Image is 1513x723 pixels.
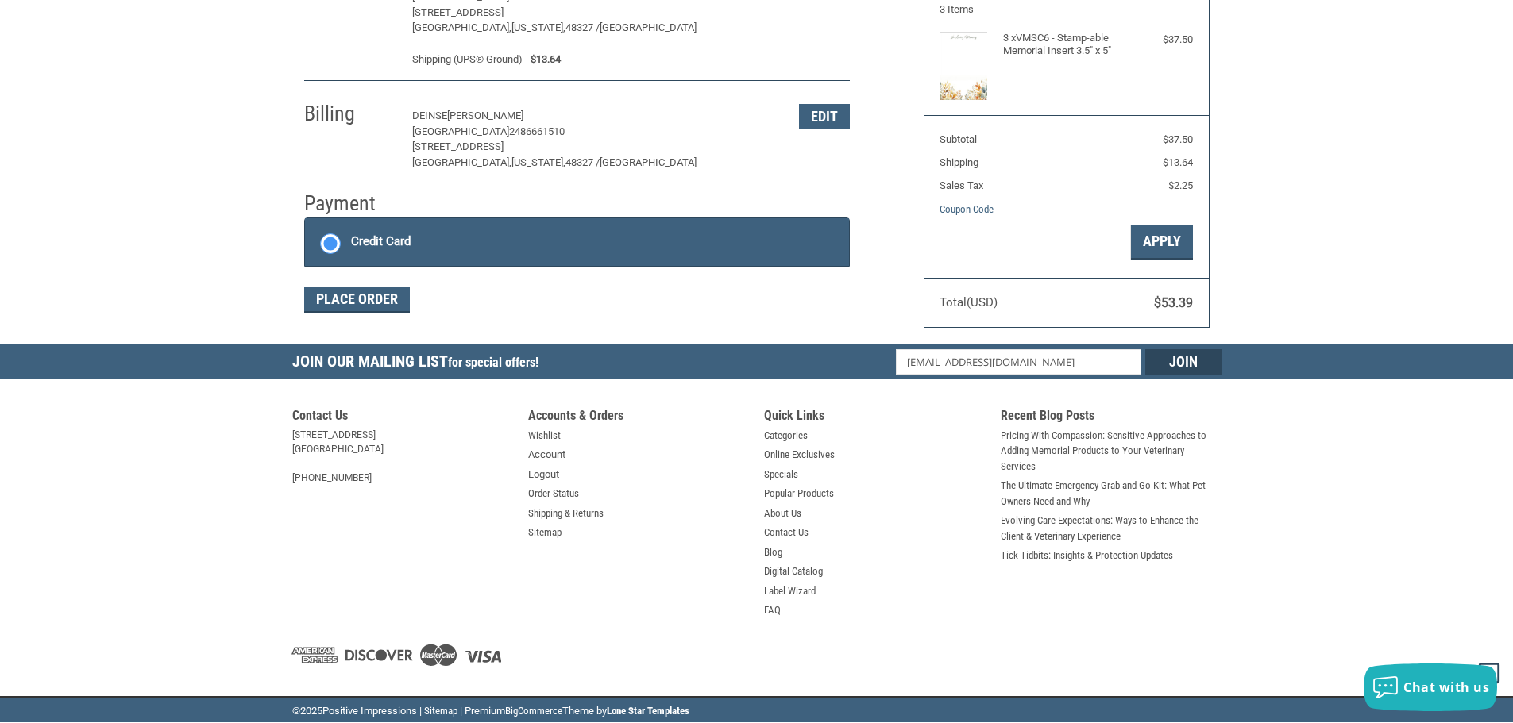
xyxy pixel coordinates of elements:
span: [GEOGRAPHIC_DATA] [600,156,697,168]
a: Tick Tidbits: Insights & Protection Updates [1001,548,1173,563]
div: $37.50 [1129,32,1193,48]
span: 2486661510 [509,125,565,137]
button: Chat with us [1364,663,1497,711]
span: 2025 [300,705,322,717]
a: Coupon Code [940,203,994,215]
span: [STREET_ADDRESS] [412,6,504,18]
a: Categories [764,428,808,444]
span: [GEOGRAPHIC_DATA], [412,156,511,168]
input: Email [896,349,1141,375]
a: Digital Catalog [764,563,823,579]
a: Wishlist [528,428,561,444]
a: About Us [764,506,801,521]
address: [STREET_ADDRESS] [GEOGRAPHIC_DATA] [PHONE_NUMBER] [292,428,513,485]
a: Sitemap [528,525,562,540]
a: Specials [764,467,798,483]
span: $37.50 [1163,133,1193,145]
h5: Quick Links [764,408,985,428]
span: Deinse [412,110,447,121]
button: Place Order [304,287,410,313]
span: © Positive Impressions [292,705,417,717]
span: [GEOGRAPHIC_DATA] [412,125,509,137]
button: Apply [1131,225,1193,260]
span: Chat with us [1403,679,1489,696]
li: | Premium Theme by [460,703,689,723]
span: [GEOGRAPHIC_DATA] [600,21,697,33]
a: Evolving Care Expectations: Ways to Enhance the Client & Veterinary Experience [1001,513,1222,544]
h4: 3 x VMSC6 - Stamp-able Memorial Insert 3.5" x 5" [1003,32,1126,58]
span: [US_STATE], [511,21,565,33]
span: $2.25 [1168,179,1193,191]
h2: Billing [304,101,397,127]
a: | Sitemap [419,705,457,717]
span: Sales Tax [940,179,983,191]
a: BigCommerce [505,705,562,717]
span: [STREET_ADDRESS] [412,140,504,152]
span: $13.64 [1163,156,1193,168]
a: Online Exclusives [764,447,835,463]
h5: Join Our Mailing List [292,344,546,384]
h2: Payment [304,190,397,217]
a: Contact Us [764,525,809,540]
h5: Contact Us [292,408,513,428]
a: The Ultimate Emergency Grab-and-Go Kit: What Pet Owners Need and Why [1001,478,1222,509]
span: [PERSON_NAME] [447,110,523,121]
a: FAQ [764,602,781,618]
a: Shipping & Returns [528,506,604,521]
a: Blog [764,544,782,560]
h3: 3 Items [940,3,1193,16]
button: Edit [799,104,850,129]
a: Popular Products [764,486,834,502]
span: $53.39 [1154,295,1193,310]
h5: Recent Blog Posts [1001,408,1222,428]
span: 48327 / [565,156,600,168]
a: Account [528,447,565,463]
a: Label Wizard [764,583,816,599]
a: Logout [528,467,559,483]
span: [GEOGRAPHIC_DATA], [412,21,511,33]
div: Credit Card [351,229,411,255]
span: Subtotal [940,133,977,145]
h5: Accounts & Orders [528,408,749,428]
a: Order Status [528,486,579,502]
span: 48327 / [565,21,600,33]
span: for special offers! [448,355,538,370]
span: Shipping [940,156,978,168]
span: [US_STATE], [511,156,565,168]
span: Total (USD) [940,295,998,310]
input: Join [1145,349,1222,375]
a: Lone Star Templates [607,705,689,717]
input: Gift Certificate or Coupon Code [940,225,1131,260]
span: $13.64 [523,52,561,67]
a: Pricing With Compassion: Sensitive Approaches to Adding Memorial Products to Your Veterinary Serv... [1001,428,1222,475]
span: Shipping (UPS® Ground) [412,52,523,67]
